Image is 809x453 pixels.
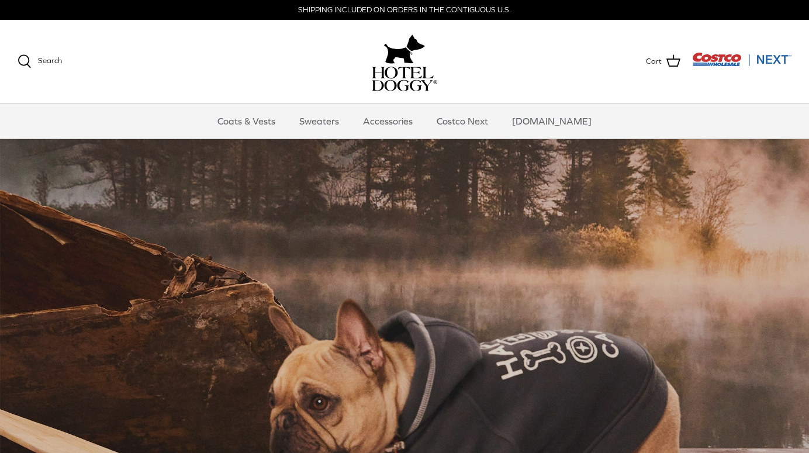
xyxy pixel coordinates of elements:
a: hoteldoggy.com hoteldoggycom [372,32,437,91]
a: Costco Next [426,103,499,139]
a: Visit Costco Next [692,60,791,68]
span: Cart [646,56,662,68]
span: Search [38,56,62,65]
img: hoteldoggycom [372,67,437,91]
a: Search [18,54,62,68]
a: [DOMAIN_NAME] [502,103,602,139]
a: Sweaters [289,103,350,139]
img: hoteldoggy.com [384,32,425,67]
img: Costco Next [692,52,791,67]
a: Coats & Vests [207,103,286,139]
a: Accessories [352,103,423,139]
a: Cart [646,54,680,69]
